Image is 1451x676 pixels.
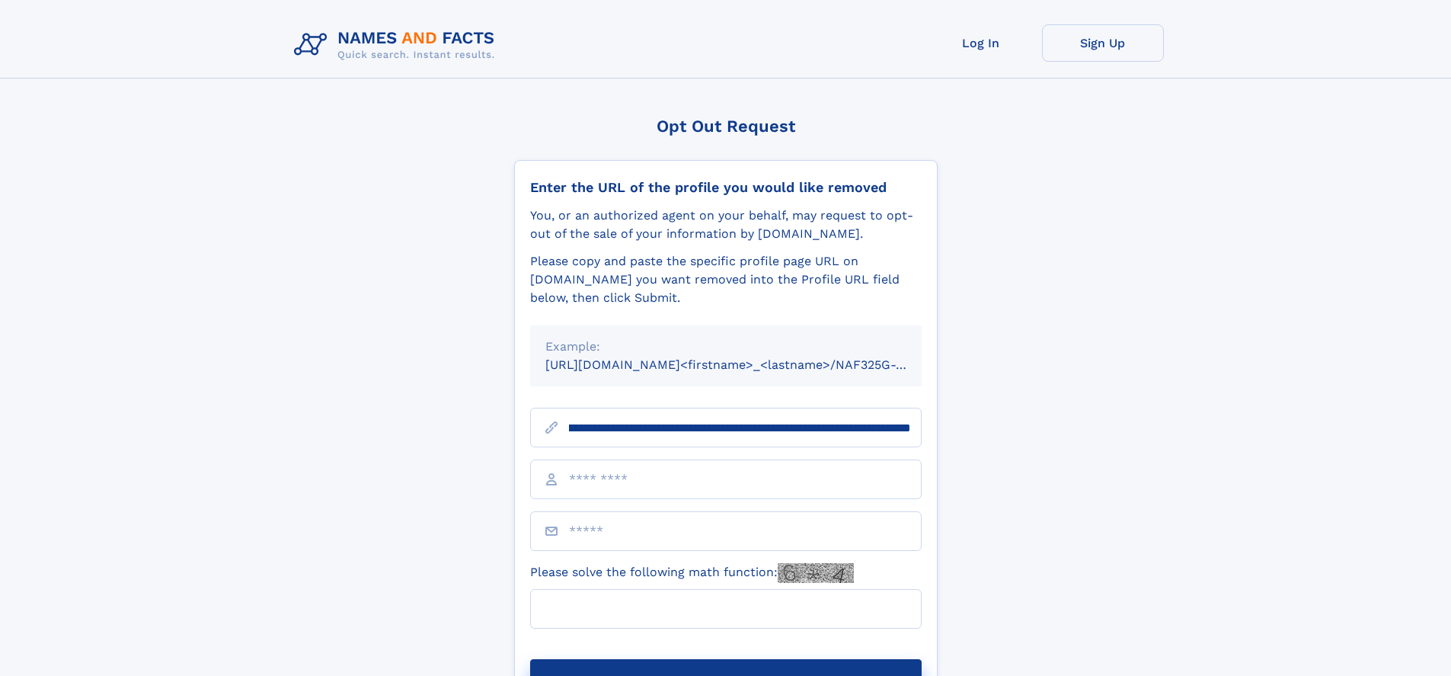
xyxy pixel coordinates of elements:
[530,563,854,583] label: Please solve the following math function:
[530,179,922,196] div: Enter the URL of the profile you would like removed
[514,117,938,136] div: Opt Out Request
[530,207,922,243] div: You, or an authorized agent on your behalf, may request to opt-out of the sale of your informatio...
[530,252,922,307] div: Please copy and paste the specific profile page URL on [DOMAIN_NAME] you want removed into the Pr...
[545,357,951,372] small: [URL][DOMAIN_NAME]<firstname>_<lastname>/NAF325G-xxxxxxxx
[1042,24,1164,62] a: Sign Up
[920,24,1042,62] a: Log In
[545,338,906,356] div: Example:
[288,24,507,66] img: Logo Names and Facts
